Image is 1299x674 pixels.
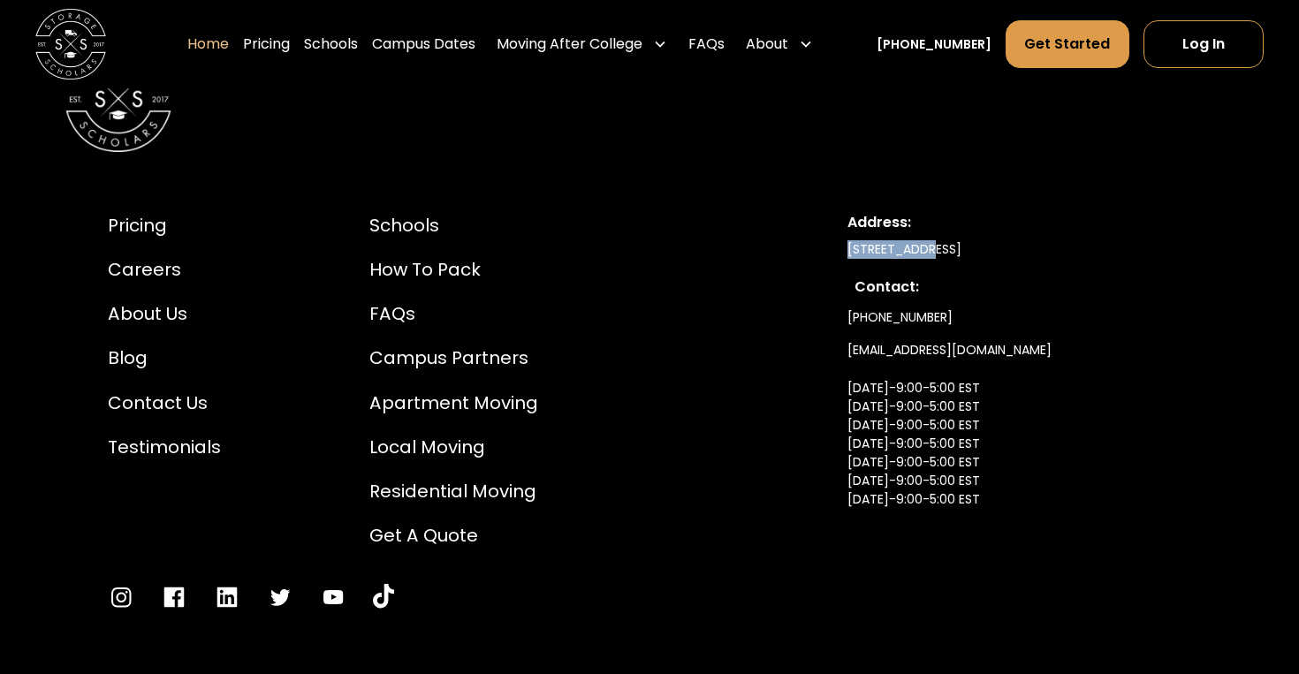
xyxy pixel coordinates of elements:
a: Contact Us [108,390,221,416]
a: Go to YouTube [373,584,394,610]
a: FAQs [688,19,725,69]
div: [STREET_ADDRESS] [847,240,1191,259]
a: Schools [304,19,358,69]
a: [EMAIL_ADDRESS][DOMAIN_NAME][DATE]-9:00-5:00 EST[DATE]-9:00-5:00 EST[DATE]-9:00-5:00 EST[DATE]-9:... [847,334,1052,553]
a: Go to Twitter [267,584,293,610]
div: Moving After College [490,19,674,69]
a: Campus Partners [369,345,538,371]
a: Home [187,19,229,69]
a: Go to LinkedIn [214,584,240,610]
a: Residential Moving [369,478,538,504]
a: [PHONE_NUMBER] [877,35,991,54]
a: Get Started [1006,20,1128,68]
a: Schools [369,212,538,239]
img: Storage Scholars main logo [35,9,106,80]
a: About Us [108,300,221,327]
a: Testimonials [108,434,221,460]
a: Get a Quote [369,522,538,549]
a: home [35,9,106,80]
a: Campus Dates [372,19,475,69]
a: Pricing [243,19,290,69]
a: Blog [108,345,221,371]
a: FAQs [369,300,538,327]
div: Moving After College [497,34,642,55]
img: Storage Scholars Logomark. [65,46,171,152]
div: Address: [847,212,1191,233]
a: [PHONE_NUMBER] [847,301,953,334]
a: Go to YouTube [320,584,346,610]
a: Careers [108,256,221,283]
a: Go to Facebook [161,584,187,610]
a: Pricing [108,212,221,239]
a: Apartment Moving [369,390,538,416]
div: About [739,19,820,69]
a: Log In [1143,20,1264,68]
a: How to Pack [369,256,538,283]
a: Go to Instagram [108,584,134,610]
div: Contact: [855,276,1184,298]
div: About [746,34,788,55]
a: Local Moving [369,434,538,460]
